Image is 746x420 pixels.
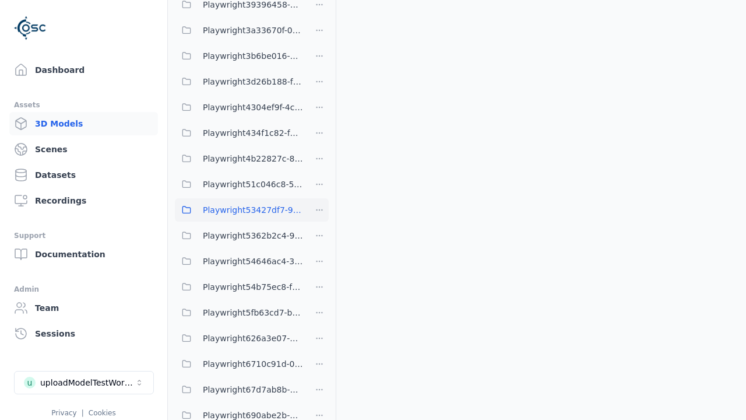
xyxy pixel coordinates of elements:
[175,301,303,324] button: Playwright5fb63cd7-bd5b-4903-ad13-a268112dd670
[203,23,303,37] span: Playwright3a33670f-0633-4287-95f5-4fa64ebe02dc
[14,98,153,112] div: Assets
[14,12,47,44] img: Logo
[203,357,303,371] span: Playwright6710c91d-07a5-4a5f-bc31-15aada0747da
[203,203,303,217] span: Playwright53427df7-9881-4e74-b7e9-f68ee8520bf7
[9,112,158,135] a: 3D Models
[203,383,303,397] span: Playwright67d7ab8b-4d57-4e45-99c7-73ebf93d00b6
[203,177,303,191] span: Playwright51c046c8-5659-4972-8464-ababfe350e5f
[40,377,135,388] div: uploadModelTestWorkspace
[175,198,303,222] button: Playwright53427df7-9881-4e74-b7e9-f68ee8520bf7
[51,409,76,417] a: Privacy
[175,224,303,247] button: Playwright5362b2c4-9858-4dfc-93da-b224e6ecd36a
[14,229,153,243] div: Support
[203,229,303,243] span: Playwright5362b2c4-9858-4dfc-93da-b224e6ecd36a
[175,19,303,42] button: Playwright3a33670f-0633-4287-95f5-4fa64ebe02dc
[14,282,153,296] div: Admin
[175,121,303,145] button: Playwright434f1c82-fe4d-447c-aca8-08f49d70c5c7
[9,189,158,212] a: Recordings
[203,152,303,166] span: Playwright4b22827c-87c3-4678-a830-fb9da450b7a6
[9,58,158,82] a: Dashboard
[175,147,303,170] button: Playwright4b22827c-87c3-4678-a830-fb9da450b7a6
[175,275,303,299] button: Playwright54b75ec8-fa96-4d42-a6c5-ef0ee8084d45
[203,100,303,114] span: Playwright4304ef9f-4cbf-49b7-a41b-f77e3bae574e
[175,70,303,93] button: Playwright3d26b188-fe0a-407b-a71b-8b3c7b583378
[175,352,303,376] button: Playwright6710c91d-07a5-4a5f-bc31-15aada0747da
[203,306,303,320] span: Playwright5fb63cd7-bd5b-4903-ad13-a268112dd670
[175,378,303,401] button: Playwright67d7ab8b-4d57-4e45-99c7-73ebf93d00b6
[14,371,154,394] button: Select a workspace
[9,163,158,187] a: Datasets
[9,138,158,161] a: Scenes
[9,296,158,320] a: Team
[203,49,303,63] span: Playwright3b6be016-a630-4ca3-92e7-a43ae52b5237
[24,377,36,388] div: u
[203,280,303,294] span: Playwright54b75ec8-fa96-4d42-a6c5-ef0ee8084d45
[175,44,303,68] button: Playwright3b6be016-a630-4ca3-92e7-a43ae52b5237
[89,409,116,417] a: Cookies
[203,331,303,345] span: Playwright626a3e07-573f-41ec-aad2-15d71ebbf2ae
[175,173,303,196] button: Playwright51c046c8-5659-4972-8464-ababfe350e5f
[175,250,303,273] button: Playwright54646ac4-3a57-4777-8e27-fe2643ff521d
[82,409,84,417] span: |
[175,96,303,119] button: Playwright4304ef9f-4cbf-49b7-a41b-f77e3bae574e
[203,75,303,89] span: Playwright3d26b188-fe0a-407b-a71b-8b3c7b583378
[175,327,303,350] button: Playwright626a3e07-573f-41ec-aad2-15d71ebbf2ae
[203,126,303,140] span: Playwright434f1c82-fe4d-447c-aca8-08f49d70c5c7
[9,322,158,345] a: Sessions
[203,254,303,268] span: Playwright54646ac4-3a57-4777-8e27-fe2643ff521d
[9,243,158,266] a: Documentation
